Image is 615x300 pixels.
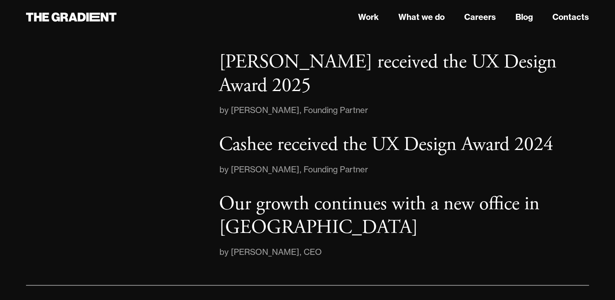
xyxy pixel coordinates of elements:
[231,104,299,117] div: [PERSON_NAME]
[219,163,231,176] div: by
[299,246,304,259] div: ,
[219,104,231,117] div: by
[219,132,553,157] p: Cashee received the UX Design Award 2024
[219,50,556,98] p: [PERSON_NAME] received the UX Design Award 2025
[464,11,496,23] a: Careers
[552,11,589,23] a: Contacts
[219,191,539,240] p: Our growth continues with a new office in [GEOGRAPHIC_DATA]
[219,192,589,239] a: Our growth continues with a new office in [GEOGRAPHIC_DATA]
[304,163,368,176] div: Founding Partner
[219,246,231,259] div: by
[358,11,379,23] a: Work
[304,246,322,259] div: CEO
[219,50,589,97] a: [PERSON_NAME] received the UX Design Award 2025
[219,133,589,157] a: Cashee received the UX Design Award 2024
[515,11,533,23] a: Blog
[231,246,299,259] div: [PERSON_NAME]
[231,163,299,176] div: [PERSON_NAME]
[304,104,368,117] div: Founding Partner
[299,163,304,176] div: ,
[398,11,445,23] a: What we do
[299,104,304,117] div: ,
